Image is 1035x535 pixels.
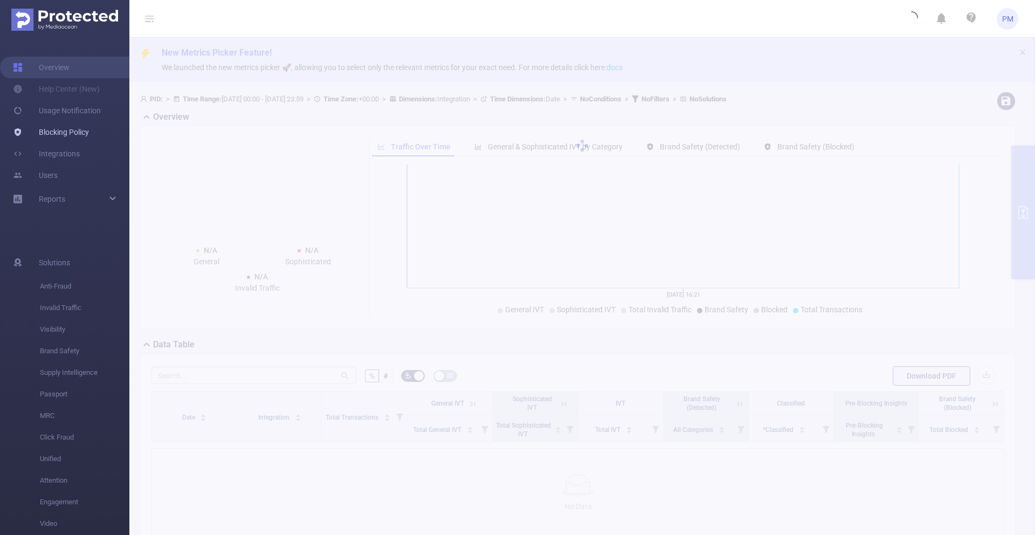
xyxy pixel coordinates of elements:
span: Anti-Fraud [40,276,129,297]
span: Supply Intelligence [40,362,129,383]
span: Passport [40,383,129,405]
span: Invalid Traffic [40,297,129,319]
i: icon: loading [905,11,918,26]
span: MRC [40,405,129,427]
a: Reports [39,188,65,210]
a: Usage Notification [13,100,101,121]
span: Click Fraud [40,427,129,448]
a: Users [13,164,58,186]
span: Brand Safety [40,340,129,362]
span: Video [40,513,129,534]
a: Blocking Policy [13,121,89,143]
span: Attention [40,470,129,491]
span: Reports [39,195,65,203]
span: Visibility [40,319,129,340]
span: PM [1002,8,1013,30]
a: Integrations [13,143,80,164]
span: Engagement [40,491,129,513]
a: Overview [13,57,70,78]
span: Solutions [39,252,70,273]
span: Unified [40,448,129,470]
img: Protected Media [11,9,118,31]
